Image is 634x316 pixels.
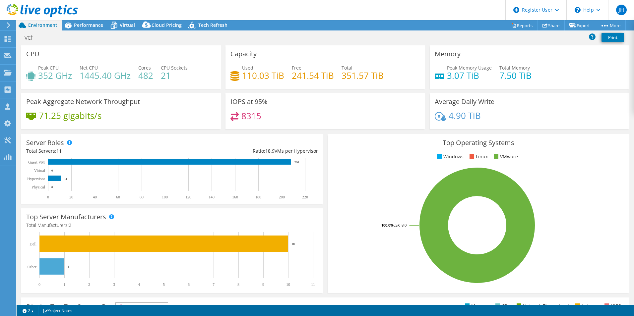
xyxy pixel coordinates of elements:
[237,282,239,287] text: 8
[435,98,494,105] h3: Average Daily Write
[447,65,492,71] span: Peak Memory Usage
[333,139,624,146] h3: Top Operating Systems
[468,153,488,160] li: Linux
[51,185,53,189] text: 0
[230,50,257,58] h3: Capacity
[30,242,36,246] text: Dell
[213,282,215,287] text: 7
[26,50,39,58] h3: CPU
[51,169,53,172] text: 0
[28,22,57,28] span: Environment
[616,5,627,15] span: JH
[38,65,59,71] span: Peak CPU
[232,195,238,199] text: 160
[292,72,334,79] h4: 241.54 TiB
[138,282,140,287] text: 4
[279,195,285,199] text: 200
[292,65,301,71] span: Free
[574,302,599,310] li: Latency
[262,282,264,287] text: 9
[394,223,407,228] tspan: ESXi 8.0
[449,112,481,119] h4: 4.90 TiB
[138,65,151,71] span: Cores
[172,147,318,155] div: Ratio: VMs per Hypervisor
[68,265,70,269] text: 1
[22,34,43,41] h1: vcf
[241,112,261,120] h4: 8315
[80,72,131,79] h4: 1445.40 GHz
[185,195,191,199] text: 120
[198,22,227,28] span: Tech Refresh
[242,65,253,71] span: Used
[56,148,62,154] span: 11
[28,160,45,165] text: Guest VM
[602,33,624,42] a: Print
[302,195,308,199] text: 220
[342,65,352,71] span: Total
[26,98,140,105] h3: Peak Aggregate Network Throughput
[93,195,97,199] text: 40
[311,282,315,287] text: 11
[120,22,135,28] span: Virtual
[26,147,172,155] div: Total Servers:
[140,195,144,199] text: 80
[595,20,626,30] a: More
[506,20,538,30] a: Reports
[18,306,38,315] a: 2
[162,195,168,199] text: 100
[499,65,530,71] span: Total Memory
[209,195,215,199] text: 140
[463,302,489,310] li: Memory
[26,222,318,229] h4: Total Manufacturers:
[26,213,106,221] h3: Top Server Manufacturers
[265,148,275,154] span: 18.9
[447,72,492,79] h4: 3.07 TiB
[255,195,261,199] text: 180
[515,302,569,310] li: Network Throughput
[161,72,188,79] h4: 21
[575,7,581,13] svg: \n
[242,72,284,79] h4: 110.03 TiB
[69,222,71,228] span: 2
[38,282,40,287] text: 0
[26,139,64,146] h3: Server Roles
[381,223,394,228] tspan: 100.0%
[564,20,595,30] a: Export
[230,98,268,105] h3: IOPS at 95%
[138,72,153,79] h4: 482
[161,65,188,71] span: CPU Sockets
[113,282,115,287] text: 3
[603,302,621,310] li: IOPS
[63,282,65,287] text: 1
[152,22,182,28] span: Cloud Pricing
[116,195,120,199] text: 60
[492,153,518,160] li: VMware
[38,72,72,79] h4: 352 GHz
[538,20,565,30] a: Share
[64,177,67,181] text: 11
[342,72,384,79] h4: 351.57 TiB
[69,195,73,199] text: 20
[291,242,295,246] text: 10
[80,65,98,71] span: Net CPU
[39,112,101,119] h4: 71.25 gigabits/s
[294,161,299,164] text: 208
[27,177,45,181] text: Hypervisor
[38,306,77,315] a: Project Notes
[47,195,49,199] text: 0
[435,153,464,160] li: Windows
[494,302,511,310] li: CPU
[28,265,36,269] text: Other
[116,303,168,311] span: IOPS
[34,168,45,173] text: Virtual
[163,282,165,287] text: 5
[88,282,90,287] text: 2
[435,50,461,58] h3: Memory
[74,22,103,28] span: Performance
[499,72,532,79] h4: 7.50 TiB
[188,282,190,287] text: 6
[286,282,290,287] text: 10
[32,185,45,189] text: Physical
